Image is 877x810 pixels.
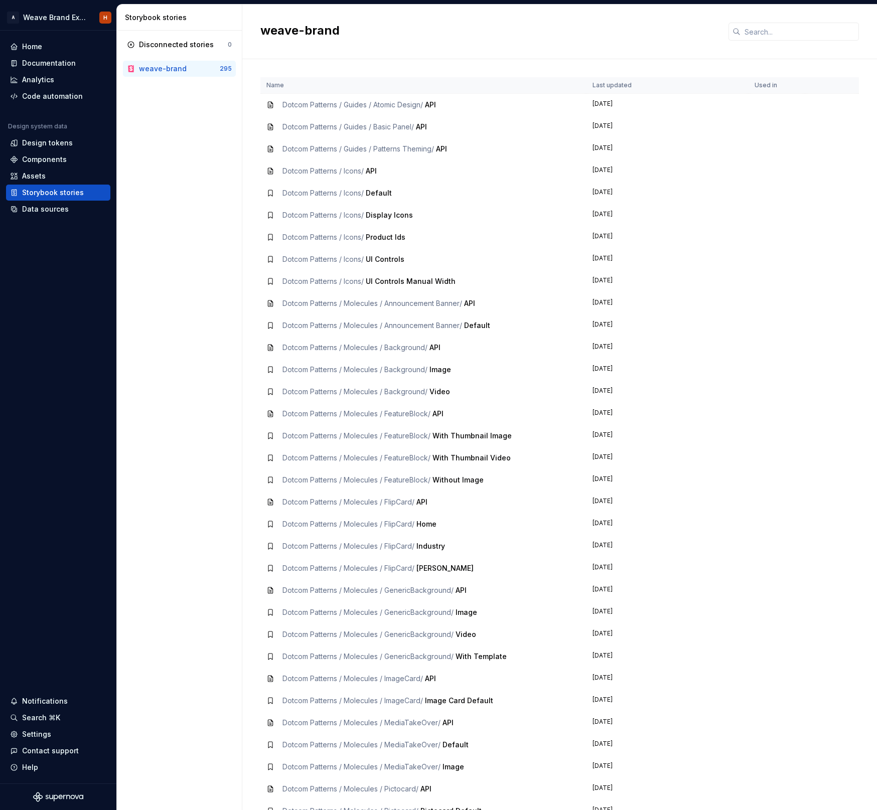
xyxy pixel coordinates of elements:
span: Image [456,608,477,616]
td: [DATE] [587,160,749,182]
span: Image [443,762,464,771]
a: Components [6,151,110,168]
td: [DATE] [587,94,749,116]
span: Dotcom Patterns / Molecules / MediaTakeOver / [282,718,441,727]
span: Dotcom Patterns / Guides / Patterns Theming / [282,144,434,153]
span: Dotcom Patterns / Molecules / Background / [282,387,427,396]
a: Disconnected stories0 [123,37,236,53]
td: [DATE] [587,425,749,447]
span: With Template [456,652,507,661]
a: Home [6,39,110,55]
span: API [432,409,444,418]
div: Components [22,154,67,165]
th: Used in [749,77,805,94]
span: Dotcom Patterns / Molecules / FeatureBlock / [282,431,430,440]
td: [DATE] [587,314,749,337]
span: API [425,674,436,683]
span: Dotcom Patterns / Icons / [282,255,364,263]
a: Documentation [6,55,110,71]
div: Documentation [22,58,76,68]
td: [DATE] [587,359,749,381]
td: [DATE] [587,204,749,226]
div: Data sources [22,204,69,214]
div: Disconnected stories [139,40,214,50]
h2: weave-brand [260,23,716,39]
td: [DATE] [587,513,749,535]
div: Notifications [22,696,68,706]
div: Storybook stories [22,188,84,198]
td: [DATE] [587,645,749,668]
span: Dotcom Patterns / Molecules / FeatureBlock / [282,409,430,418]
td: [DATE] [587,734,749,756]
span: API [366,167,377,175]
div: Analytics [22,75,54,85]
span: Dotcom Patterns / Molecules / GenericBackground / [282,608,454,616]
span: Image Card Default [425,696,493,705]
td: [DATE] [587,469,749,491]
td: [DATE] [587,778,749,800]
span: Dotcom Patterns / Molecules / MediaTakeOver / [282,762,441,771]
div: 0 [228,41,232,49]
span: API [456,586,467,594]
td: [DATE] [587,292,749,314]
span: Dotcom Patterns / Molecules / Background / [282,343,427,352]
td: [DATE] [587,182,749,204]
span: Dotcom Patterns / Icons / [282,211,364,219]
button: Search ⌘K [6,710,110,726]
button: AWeave Brand ExtendedH [2,7,114,28]
span: Dotcom Patterns / Molecules / FlipCard / [282,498,414,506]
button: Notifications [6,693,110,709]
input: Search... [741,23,859,41]
td: [DATE] [587,690,749,712]
span: Dotcom Patterns / Guides / Basic Panel / [282,122,414,131]
a: Data sources [6,201,110,217]
td: [DATE] [587,447,749,469]
button: Contact support [6,743,110,759]
span: Display Icons [366,211,413,219]
span: Dotcom Patterns / Molecules / Announcement Banner / [282,321,462,330]
span: Dotcom Patterns / Icons / [282,233,364,241]
td: [DATE] [587,579,749,601]
div: Assets [22,171,46,181]
span: Industry [416,542,445,550]
div: Weave Brand Extended [23,13,87,23]
span: Dotcom Patterns / Molecules / FeatureBlock / [282,475,430,484]
span: API [429,343,441,352]
span: Dotcom Patterns / Icons / [282,189,364,197]
span: Dotcom Patterns / Icons / [282,277,364,285]
div: Contact support [22,746,79,756]
span: Dotcom Patterns / Molecules / FeatureBlock / [282,453,430,462]
td: [DATE] [587,381,749,403]
div: Design system data [8,122,67,130]
a: Assets [6,168,110,184]
span: Dotcom Patterns / Molecules / GenericBackground / [282,652,454,661]
span: Dotcom Patterns / Molecules / Pictocard / [282,784,418,793]
svg: Supernova Logo [33,792,83,802]
td: [DATE] [587,270,749,292]
span: Default [464,321,490,330]
span: API [416,498,427,506]
span: Video [429,387,450,396]
span: UI Controls Manual Width [366,277,456,285]
th: Last updated [587,77,749,94]
span: Image [429,365,451,374]
span: API [464,299,475,307]
div: Home [22,42,42,52]
span: API [443,718,454,727]
span: Dotcom Patterns / Molecules / ImageCard / [282,696,423,705]
div: weave-brand [139,64,187,74]
td: [DATE] [587,668,749,690]
th: Name [260,77,587,94]
span: API [436,144,447,153]
div: Storybook stories [125,13,238,23]
span: Video [456,630,476,638]
span: With Thumbnail Image [432,431,512,440]
span: Dotcom Patterns / Molecules / FlipCard / [282,520,414,528]
td: [DATE] [587,535,749,557]
span: UI Controls [366,255,404,263]
td: [DATE] [587,248,749,270]
span: Dotcom Patterns / Icons / [282,167,364,175]
span: [PERSON_NAME] [416,564,474,572]
span: Home [416,520,436,528]
a: Analytics [6,72,110,88]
